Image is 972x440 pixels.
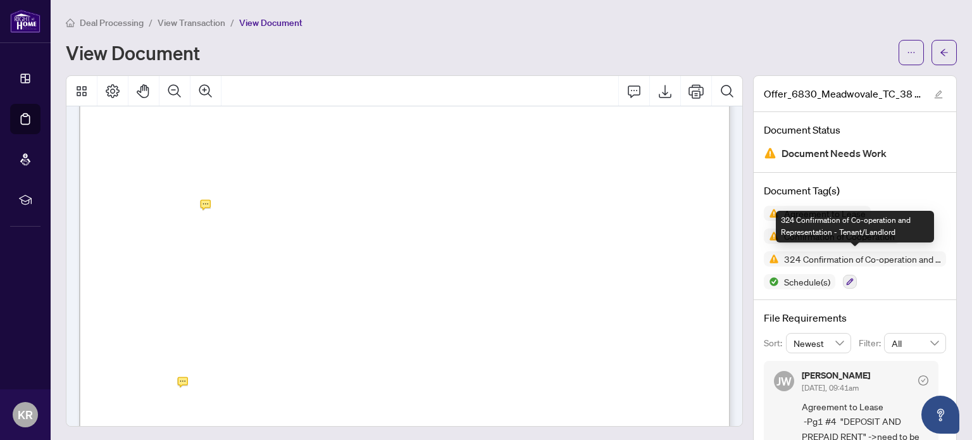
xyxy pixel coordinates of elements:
[18,406,33,424] span: KR
[776,372,792,390] span: JW
[802,371,870,380] h5: [PERSON_NAME]
[921,396,959,434] button: Open asap
[764,274,779,289] img: Status Icon
[764,122,946,137] h4: Document Status
[940,48,949,57] span: arrow-left
[859,336,884,350] p: Filter:
[764,251,779,267] img: Status Icon
[779,255,946,263] span: 324 Confirmation of Co-operation and Representation - Tenant/Landlord
[66,42,200,63] h1: View Document
[892,334,938,353] span: All
[776,211,934,242] div: 324 Confirmation of Co-operation and Representation - Tenant/Landlord
[764,336,786,350] p: Sort:
[918,375,928,386] span: check-circle
[764,229,779,244] img: Status Icon
[149,15,153,30] li: /
[764,206,779,221] img: Status Icon
[239,17,302,28] span: View Document
[794,334,844,353] span: Newest
[779,277,835,286] span: Schedule(s)
[802,383,859,393] span: [DATE], 09:41am
[10,9,40,33] img: logo
[764,147,776,160] img: Document Status
[764,310,946,325] h4: File Requirements
[764,183,946,198] h4: Document Tag(s)
[66,18,75,27] span: home
[764,86,922,101] span: Offer_6830_Meadwovale_TC_38 Fully Signed.pdf
[782,145,887,162] span: Document Needs Work
[907,48,916,57] span: ellipsis
[779,209,871,218] span: Agreement to Lease
[80,17,144,28] span: Deal Processing
[158,17,225,28] span: View Transaction
[934,90,943,99] span: edit
[230,15,234,30] li: /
